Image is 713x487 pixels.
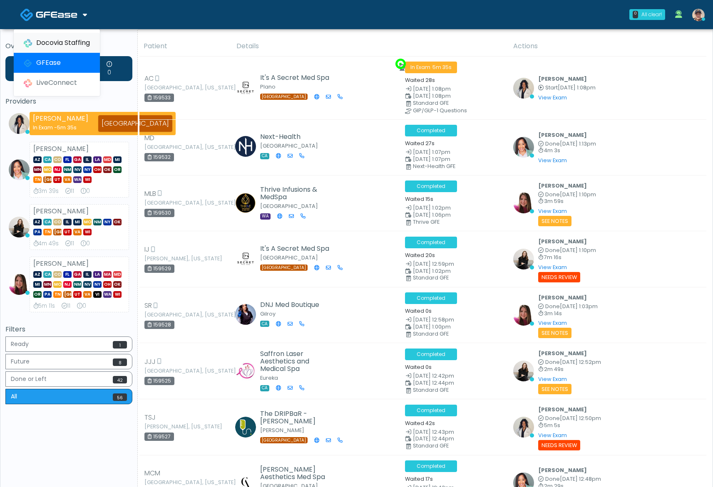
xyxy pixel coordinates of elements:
span: [DATE] 1:06pm [413,211,451,218]
span: MD [103,156,112,163]
img: Megan McComy [9,274,30,295]
span: UT [73,291,82,298]
span: MI [33,281,42,288]
div: 11 [65,240,74,248]
div: Thrive GFE [413,220,511,225]
small: Scheduled Time [405,94,503,99]
span: [GEOGRAPHIC_DATA] [260,265,308,271]
span: In Exam · [405,62,457,73]
span: [GEOGRAPHIC_DATA] [260,437,308,443]
div: 159528 [144,321,174,329]
span: CA [43,271,52,278]
h5: Providers [5,98,132,105]
b: [PERSON_NAME] [538,238,587,245]
span: Done [545,140,560,147]
th: Patient [139,36,231,57]
span: [GEOGRAPHIC_DATA] [260,94,308,100]
span: CA [43,219,52,225]
small: Completed at [538,304,598,309]
span: LA [93,156,102,163]
small: Date Created [405,373,503,379]
span: NV [73,166,82,173]
small: Date Created [405,150,503,155]
b: [PERSON_NAME] [538,131,587,138]
span: MA [103,271,112,278]
span: 5m 35s [432,64,452,71]
span: 56 [113,393,127,401]
span: CA [260,321,269,327]
img: Aaron Wing [235,417,256,438]
span: OH [93,166,102,173]
span: IL [63,219,72,225]
span: MI [113,156,122,163]
div: 11 [65,187,74,195]
div: 0 [77,302,86,310]
button: Ready1 [5,336,132,352]
img: Sydney Lundberg [513,361,534,381]
span: MD [113,271,122,278]
small: Waited 17s [405,475,433,482]
div: 159529 [144,265,174,273]
small: Waited 42s [405,420,435,427]
span: PA [33,229,42,235]
a: LiveConnect [14,73,100,93]
img: Amos GFE [692,9,705,21]
span: CA [260,153,269,159]
button: Done or Left42 [5,371,132,387]
span: MN [43,281,52,288]
small: See Notes [538,216,571,226]
span: NY [93,281,102,288]
span: [DATE] 1:00pm [413,323,451,330]
span: WI [83,229,92,235]
small: 3m 14s [538,311,598,316]
span: NM [73,281,82,288]
small: Scheduled Time [405,381,503,386]
span: CA [260,385,269,391]
div: 159530 [144,209,174,217]
div: 0 [81,240,90,248]
span: WI [83,176,92,183]
span: 5m 35s [57,124,77,131]
span: OK [113,281,122,288]
span: PA [43,291,52,298]
div: GIP/GLP-1 Questions [413,108,511,113]
small: [GEOGRAPHIC_DATA], [US_STATE] [144,480,190,485]
small: Date Created [405,262,503,267]
span: [DATE] 1:03pm [560,303,598,310]
span: Done [545,415,560,422]
span: Done [545,303,560,310]
span: UT [63,229,72,235]
small: Eureka [260,374,278,381]
strong: [PERSON_NAME] [33,114,88,123]
small: Waited 28s [405,77,435,84]
span: WA [103,291,112,298]
small: [GEOGRAPHIC_DATA] [260,142,318,149]
span: Completed [405,292,457,304]
div: Standard GFE [413,388,511,393]
small: Scheduled Time [405,157,503,162]
img: Rachael Hunt [513,78,534,99]
div: 5m 11s [33,302,55,310]
span: VA [83,291,92,298]
span: Done [545,358,560,366]
div: Basic example [5,336,132,406]
span: GA [73,271,82,278]
button: Future8 [5,354,132,369]
span: JJJ [144,357,156,367]
span: OK [113,219,122,225]
img: Jessica Harper [235,304,256,325]
a: GFEase [14,53,100,73]
span: NV [83,281,92,288]
div: 3m 39s [33,187,59,195]
span: UT [53,176,62,183]
small: Date Created [405,205,503,211]
span: Done [545,475,560,482]
span: NM [93,219,102,225]
span: TN [53,291,62,298]
img: Sydney Lundberg [9,217,30,237]
span: Completed [405,349,457,360]
span: [DATE] 12:48pm [560,475,601,482]
small: Needs Review [538,272,580,282]
a: View Exam [538,376,567,383]
h5: Thrive Infusions & MedSpa [260,186,333,201]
